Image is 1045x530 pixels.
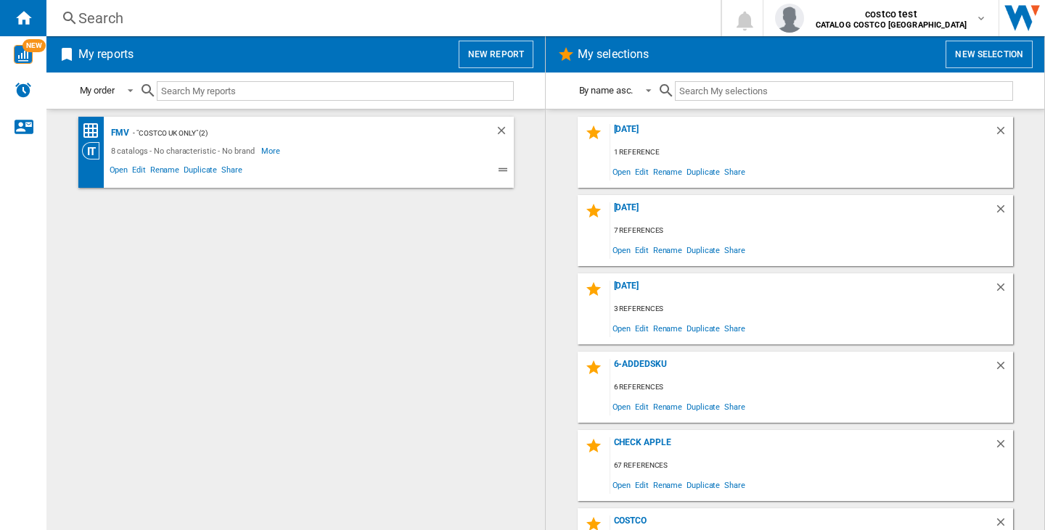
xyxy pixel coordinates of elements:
[684,162,722,181] span: Duplicate
[78,8,683,28] div: Search
[495,124,514,142] div: Delete
[610,318,634,338] span: Open
[459,41,533,68] button: New report
[610,378,1013,397] div: 6 references
[181,163,219,181] span: Duplicate
[107,124,130,142] div: FMV
[610,124,994,144] div: [DATE]
[157,81,514,101] input: Search My reports
[610,222,1013,240] div: 7 references
[651,318,684,338] span: Rename
[651,397,684,416] span: Rename
[722,397,747,416] span: Share
[15,81,32,99] img: alerts-logo.svg
[816,20,967,30] b: CATALOG COSTCO [GEOGRAPHIC_DATA]
[722,162,747,181] span: Share
[684,318,722,338] span: Duplicate
[610,457,1013,475] div: 67 references
[610,240,634,260] span: Open
[633,397,651,416] span: Edit
[610,437,994,457] div: check apple
[994,124,1013,144] div: Delete
[651,162,684,181] span: Rename
[684,397,722,416] span: Duplicate
[261,142,282,160] span: More
[130,163,148,181] span: Edit
[610,202,994,222] div: [DATE]
[722,240,747,260] span: Share
[633,162,651,181] span: Edit
[22,39,46,52] span: NEW
[722,475,747,494] span: Share
[816,7,967,21] span: costco test
[579,85,634,96] div: By name asc.
[610,144,1013,162] div: 1 reference
[14,45,33,64] img: wise-card.svg
[994,359,1013,378] div: Delete
[610,281,994,300] div: [DATE]
[651,240,684,260] span: Rename
[684,475,722,494] span: Duplicate
[610,300,1013,318] div: 3 references
[107,163,131,181] span: Open
[946,41,1033,68] button: New selection
[633,240,651,260] span: Edit
[633,318,651,338] span: Edit
[994,281,1013,300] div: Delete
[775,4,804,33] img: profile.jpg
[75,41,136,68] h2: My reports
[610,359,994,378] div: 6-AddedSku
[994,202,1013,222] div: Delete
[610,162,634,181] span: Open
[107,142,262,160] div: 8 catalogs - No characteristic - No brand
[80,85,115,96] div: My order
[219,163,245,181] span: Share
[994,437,1013,457] div: Delete
[651,475,684,494] span: Rename
[675,81,1012,101] input: Search My selections
[722,318,747,338] span: Share
[129,124,465,142] div: - "COSTCO UK ONLY" (2)
[575,41,652,68] h2: My selections
[82,142,107,160] div: Category View
[148,163,181,181] span: Rename
[610,397,634,416] span: Open
[633,475,651,494] span: Edit
[82,122,107,140] div: Price Matrix
[610,475,634,494] span: Open
[684,240,722,260] span: Duplicate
